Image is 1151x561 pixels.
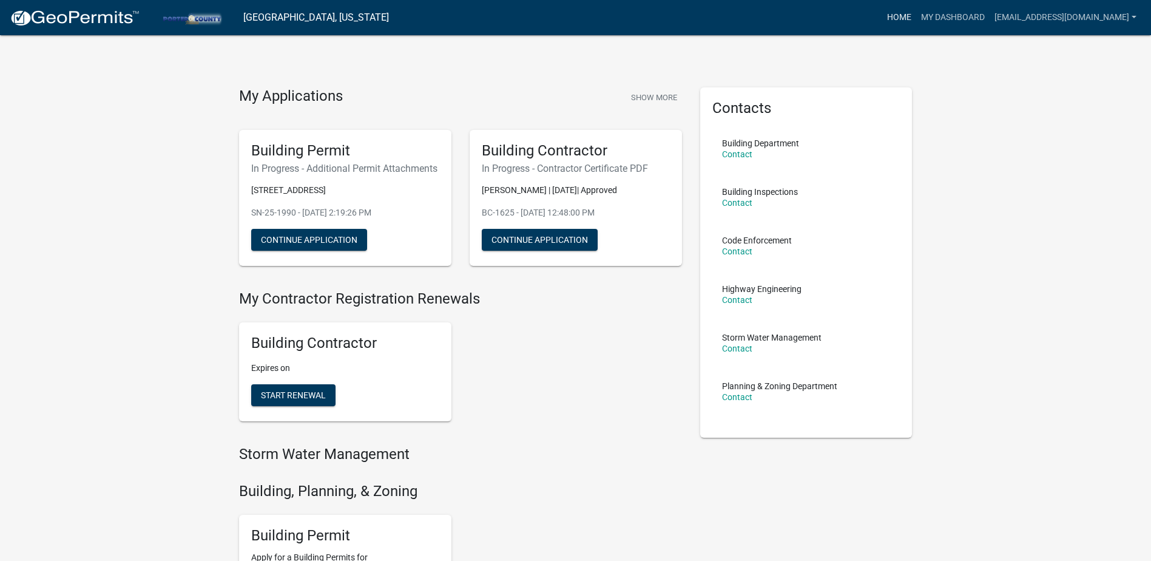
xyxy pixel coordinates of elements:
[482,163,670,174] h6: In Progress - Contractor Certificate PDF
[722,285,802,293] p: Highway Engineering
[722,149,752,159] a: Contact
[251,362,439,375] p: Expires on
[722,246,752,256] a: Contact
[722,236,792,245] p: Code Enforcement
[261,390,326,400] span: Start Renewal
[722,392,752,402] a: Contact
[722,198,752,208] a: Contact
[251,527,439,545] h5: Building Permit
[482,229,598,251] button: Continue Application
[251,384,336,406] button: Start Renewal
[482,184,670,197] p: [PERSON_NAME] | [DATE]| Approved
[722,139,799,148] p: Building Department
[722,344,752,353] a: Contact
[251,229,367,251] button: Continue Application
[626,87,682,107] button: Show More
[251,163,439,174] h6: In Progress - Additional Permit Attachments
[722,382,837,390] p: Planning & Zoning Department
[722,333,822,342] p: Storm Water Management
[990,6,1141,29] a: [EMAIL_ADDRESS][DOMAIN_NAME]
[722,188,798,196] p: Building Inspections
[916,6,990,29] a: My Dashboard
[712,100,900,117] h5: Contacts
[251,206,439,219] p: SN-25-1990 - [DATE] 2:19:26 PM
[882,6,916,29] a: Home
[239,290,682,431] wm-registration-list-section: My Contractor Registration Renewals
[251,184,439,197] p: [STREET_ADDRESS]
[722,295,752,305] a: Contact
[243,7,389,28] a: [GEOGRAPHIC_DATA], [US_STATE]
[482,206,670,219] p: BC-1625 - [DATE] 12:48:00 PM
[239,483,682,500] h4: Building, Planning, & Zoning
[239,290,682,308] h4: My Contractor Registration Renewals
[482,142,670,160] h5: Building Contractor
[251,142,439,160] h5: Building Permit
[239,87,343,106] h4: My Applications
[239,446,682,463] h4: Storm Water Management
[149,9,234,25] img: Porter County, Indiana
[251,335,439,352] h5: Building Contractor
